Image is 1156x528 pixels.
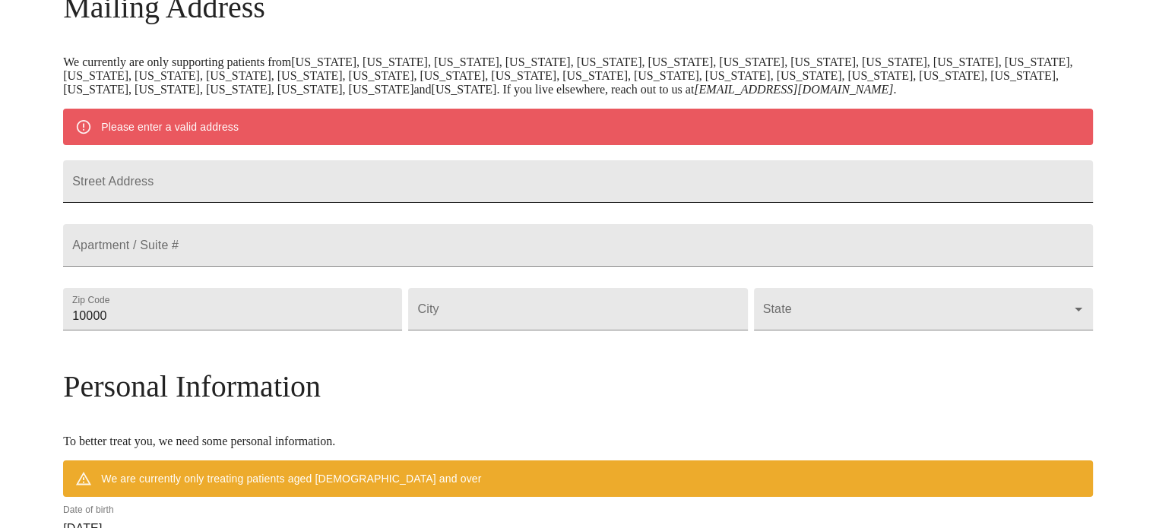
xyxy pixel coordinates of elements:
p: We currently are only supporting patients from [US_STATE], [US_STATE], [US_STATE], [US_STATE], [U... [63,55,1093,96]
p: To better treat you, we need some personal information. [63,435,1093,448]
h3: Personal Information [63,368,1093,404]
div: ​ [754,288,1093,330]
div: Please enter a valid address [101,113,239,141]
div: We are currently only treating patients aged [DEMOGRAPHIC_DATA] and over [101,465,481,492]
label: Date of birth [63,506,114,515]
em: [EMAIL_ADDRESS][DOMAIN_NAME] [694,83,893,96]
